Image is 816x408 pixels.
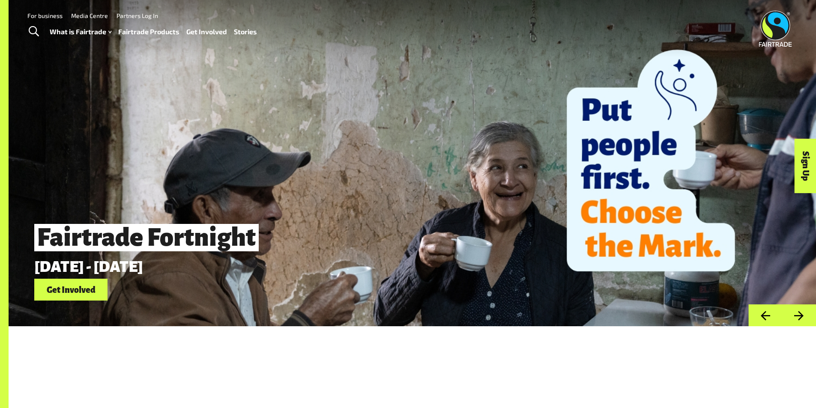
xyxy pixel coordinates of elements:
[759,11,792,47] img: Fairtrade Australia New Zealand logo
[50,26,111,38] a: What is Fairtrade
[34,224,259,251] span: Fairtrade Fortnight
[34,258,663,275] p: [DATE] - [DATE]
[186,26,227,38] a: Get Involved
[118,26,179,38] a: Fairtrade Products
[234,26,257,38] a: Stories
[748,304,782,326] button: Previous
[71,12,108,19] a: Media Centre
[27,12,63,19] a: For business
[782,304,816,326] button: Next
[23,21,44,42] a: Toggle Search
[34,279,108,301] a: Get Involved
[117,12,158,19] a: Partners Log In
